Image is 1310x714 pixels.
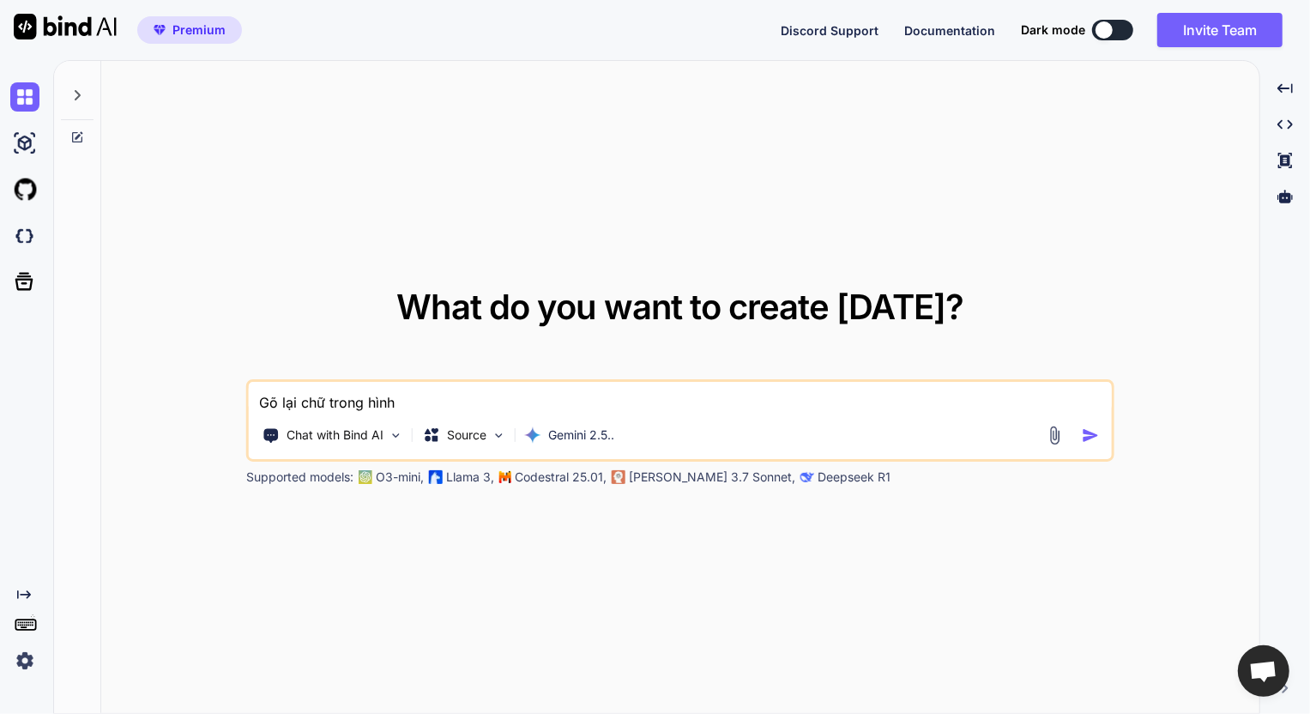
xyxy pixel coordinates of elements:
img: claude [800,470,814,484]
img: premium [154,25,166,35]
img: ai-studio [10,129,39,158]
button: Documentation [904,21,995,39]
img: Gemini 2.5 Pro [524,427,541,444]
img: Bind AI [14,14,117,39]
img: githubLight [10,175,39,204]
img: settings [10,646,39,675]
span: Dark mode [1021,21,1085,39]
span: Documentation [904,23,995,38]
span: What do you want to create [DATE]? [396,286,963,328]
button: premiumPremium [137,16,242,44]
textarea: Gõ lại chữ trong hình [249,382,1112,413]
p: O3-mini, [376,469,424,486]
p: Chat with Bind AI [287,427,383,444]
img: darkCloudIdeIcon [10,221,39,251]
p: Gemini 2.5.. [548,427,614,444]
img: claude [612,470,625,484]
div: Mở cuộc trò chuyện [1238,645,1289,697]
img: Mistral-AI [499,471,511,483]
p: Supported models: [246,469,353,486]
img: GPT-4 [359,470,372,484]
img: chat [10,82,39,112]
img: Pick Models [492,428,506,443]
span: Discord Support [781,23,878,38]
p: Deepseek R1 [818,469,890,486]
p: [PERSON_NAME] 3.7 Sonnet, [629,469,795,486]
p: Llama 3, [446,469,494,486]
img: icon [1082,427,1100,445]
img: Pick Tools [389,428,403,443]
img: attachment [1045,426,1065,445]
img: Llama2 [429,470,443,484]
span: Premium [172,21,226,39]
p: Source [447,427,486,444]
button: Invite Team [1157,13,1283,47]
p: Codestral 25.01, [515,469,607,486]
button: Discord Support [781,21,878,39]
